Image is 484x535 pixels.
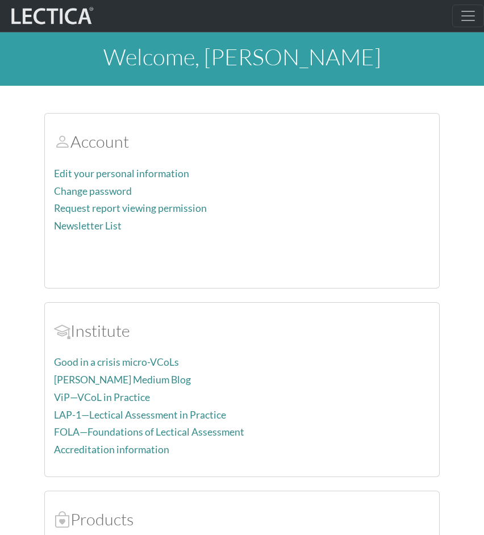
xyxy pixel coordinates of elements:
a: Accreditation information [54,444,169,455]
h2: Institute [54,321,430,341]
span: Account [54,320,70,341]
a: [PERSON_NAME] Medium Blog [54,374,191,386]
img: lecticalive [9,5,94,27]
a: FOLA—Foundations of Lectical Assessment [54,426,244,438]
a: LAP-1—Lectical Assessment in Practice [54,409,226,421]
a: Newsletter List [54,220,122,232]
button: Toggle navigation [452,5,484,27]
span: Products [54,509,70,529]
a: ViP—VCoL in Practice [54,391,150,403]
h2: Account [54,132,430,152]
a: Edit your personal information [54,168,189,179]
h2: Products [54,509,430,529]
a: Change password [54,185,132,197]
a: Request report viewing permission [54,202,207,214]
a: Good in a crisis micro-VCoLs [54,356,179,368]
span: Account [54,131,70,152]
